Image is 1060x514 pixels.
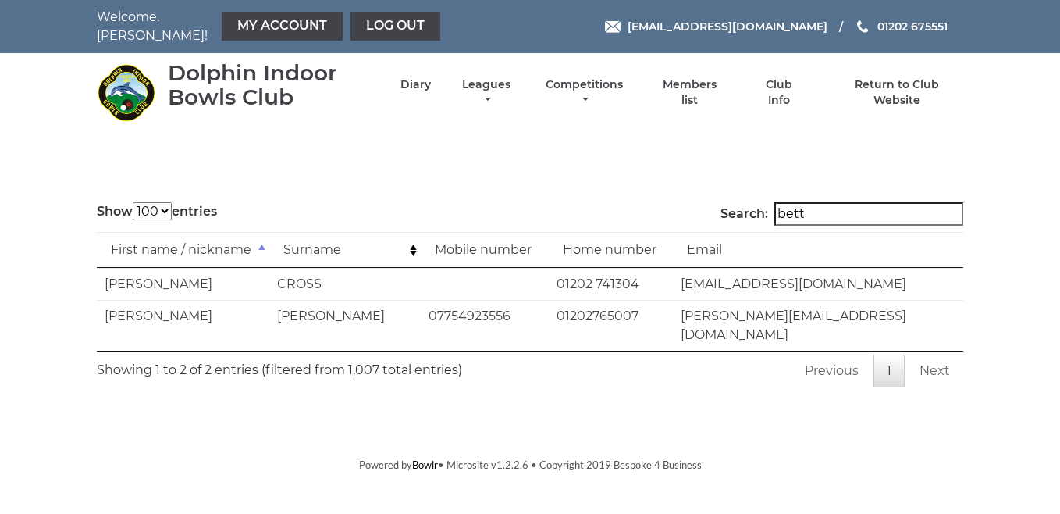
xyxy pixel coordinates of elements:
[877,20,948,34] span: 01202 675551
[359,459,702,471] span: Powered by • Microsite v1.2.2.6 • Copyright 2019 Bespoke 4 Business
[222,12,343,41] a: My Account
[753,77,804,108] a: Club Info
[873,355,905,387] a: 1
[605,18,827,35] a: Email [EMAIL_ADDRESS][DOMAIN_NAME]
[628,20,827,34] span: [EMAIL_ADDRESS][DOMAIN_NAME]
[269,232,421,268] td: Surname: activate to sort column ascending
[421,232,549,268] td: Mobile number
[133,202,172,220] select: Showentries
[673,232,963,268] td: Email
[720,202,963,226] label: Search:
[400,77,431,92] a: Diary
[831,77,963,108] a: Return to Club Website
[906,355,963,387] a: Next
[97,63,155,122] img: Dolphin Indoor Bowls Club
[412,459,438,471] a: Bowlr
[97,202,217,221] label: Show entries
[673,300,963,351] td: [PERSON_NAME][EMAIL_ADDRESS][DOMAIN_NAME]
[549,232,673,268] td: Home number
[97,300,269,351] td: [PERSON_NAME]
[97,352,462,380] div: Showing 1 to 2 of 2 entries (filtered from 1,007 total entries)
[549,268,673,300] td: 01202 741304
[350,12,440,41] a: Log out
[605,21,621,33] img: Email
[855,18,948,35] a: Phone us 01202 675551
[168,61,373,109] div: Dolphin Indoor Bowls Club
[97,268,269,300] td: [PERSON_NAME]
[857,20,868,33] img: Phone us
[673,268,963,300] td: [EMAIL_ADDRESS][DOMAIN_NAME]
[97,8,444,45] nav: Welcome, [PERSON_NAME]!
[421,300,549,351] td: 07754923556
[774,202,963,226] input: Search:
[791,355,872,387] a: Previous
[549,300,673,351] td: 01202765007
[269,300,421,351] td: [PERSON_NAME]
[458,77,514,108] a: Leagues
[542,77,627,108] a: Competitions
[97,232,269,268] td: First name / nickname: activate to sort column descending
[654,77,726,108] a: Members list
[269,268,421,300] td: CROSS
